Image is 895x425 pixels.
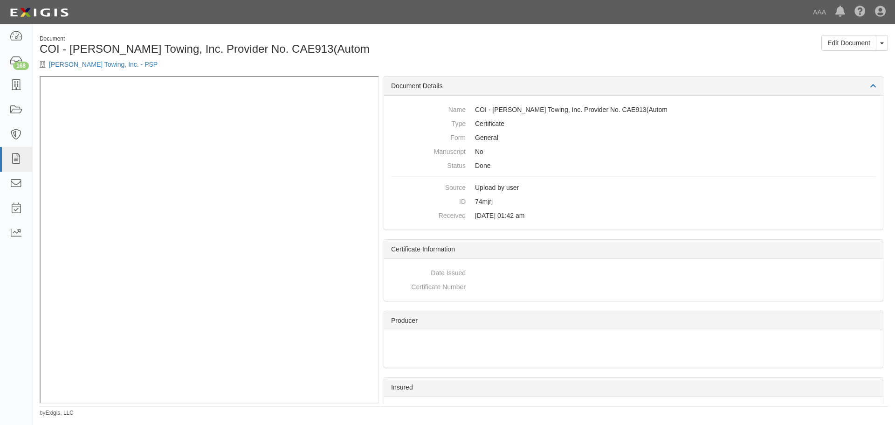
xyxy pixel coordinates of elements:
[391,159,876,173] dd: Done
[384,378,883,397] div: Insured
[384,240,883,259] div: Certificate Information
[40,35,457,43] div: Document
[391,195,466,206] dt: ID
[391,131,466,142] dt: Form
[391,117,466,128] dt: Type
[49,61,158,68] a: [PERSON_NAME] Towing, Inc. - PSP
[391,209,876,223] dd: [DATE] 01:42 am
[391,117,876,131] dd: Certificate
[391,181,876,195] dd: Upload by user
[391,181,466,192] dt: Source
[391,209,466,220] dt: Received
[40,43,457,55] h1: COI - [PERSON_NAME] Towing, Inc. Provider No. CAE913(Autom
[7,4,71,21] img: logo-5460c22ac91f19d4615b14bd174203de0afe785f0fc80cf4dbbc73dc1793850b.png
[854,7,866,18] i: Help Center - Complianz
[391,145,466,156] dt: Manuscript
[384,77,883,96] div: Document Details
[391,280,466,292] dt: Certificate Number
[40,409,74,417] small: by
[391,145,876,159] dd: No
[391,266,466,278] dt: Date Issued
[808,3,831,21] a: AAA
[391,195,876,209] dd: 74mjrj
[391,103,466,114] dt: Name
[13,62,29,70] div: 168
[391,131,876,145] dd: General
[384,311,883,330] div: Producer
[391,103,876,117] dd: COI - [PERSON_NAME] Towing, Inc. Provider No. CAE913(Autom
[46,410,74,416] a: Exigis, LLC
[821,35,876,51] a: Edit Document
[391,159,466,170] dt: Status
